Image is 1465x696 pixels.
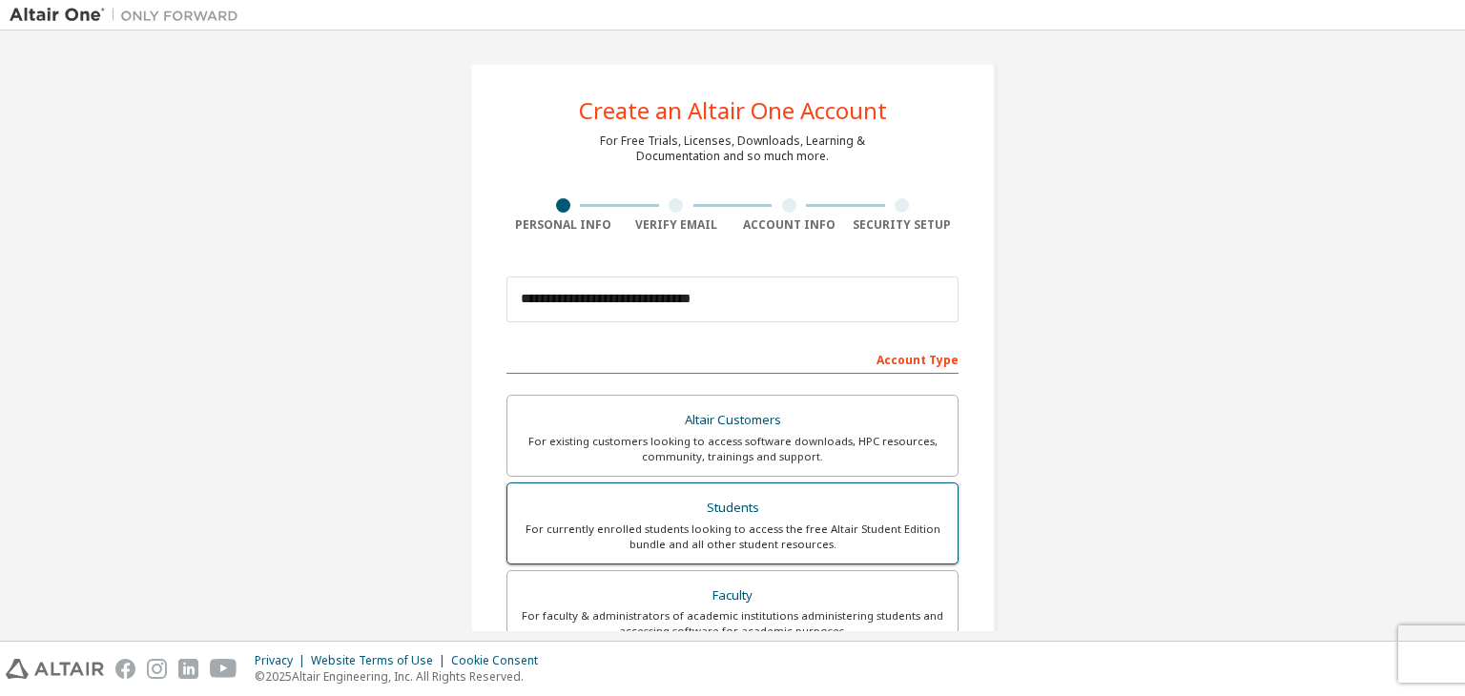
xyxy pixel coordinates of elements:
[519,407,946,434] div: Altair Customers
[506,343,959,374] div: Account Type
[6,659,104,679] img: altair_logo.svg
[255,668,549,685] p: © 2025 Altair Engineering, Inc. All Rights Reserved.
[519,522,946,552] div: For currently enrolled students looking to access the free Altair Student Edition bundle and all ...
[178,659,198,679] img: linkedin.svg
[115,659,135,679] img: facebook.svg
[210,659,237,679] img: youtube.svg
[620,217,733,233] div: Verify Email
[732,217,846,233] div: Account Info
[255,653,311,668] div: Privacy
[311,653,451,668] div: Website Terms of Use
[579,99,887,122] div: Create an Altair One Account
[519,434,946,464] div: For existing customers looking to access software downloads, HPC resources, community, trainings ...
[846,217,959,233] div: Security Setup
[451,653,549,668] div: Cookie Consent
[519,495,946,522] div: Students
[600,133,865,164] div: For Free Trials, Licenses, Downloads, Learning & Documentation and so much more.
[519,608,946,639] div: For faculty & administrators of academic institutions administering students and accessing softwa...
[506,217,620,233] div: Personal Info
[147,659,167,679] img: instagram.svg
[519,583,946,609] div: Faculty
[10,6,248,25] img: Altair One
